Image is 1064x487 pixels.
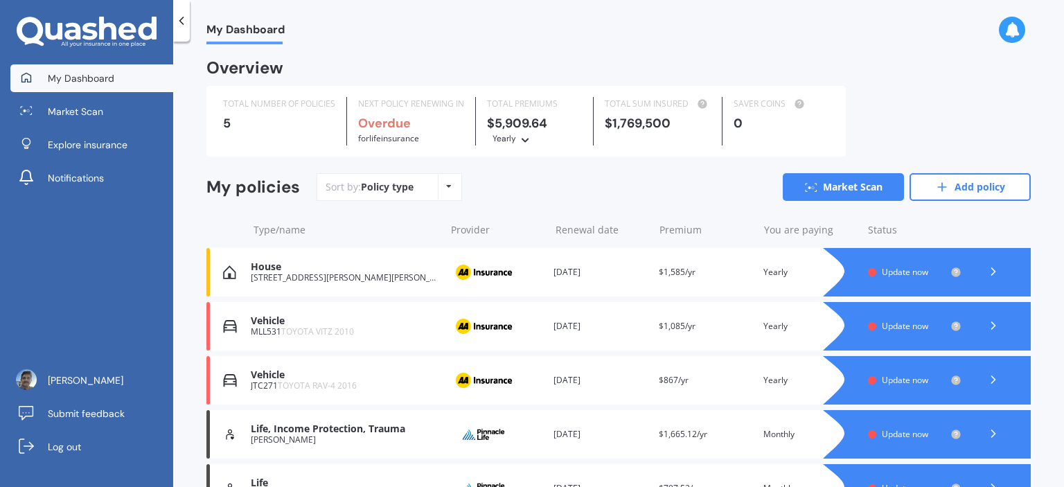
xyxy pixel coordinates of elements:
span: My Dashboard [206,23,285,42]
div: Monthly [763,427,857,441]
div: Yearly [763,319,857,333]
div: [DATE] [553,373,647,387]
b: Overdue [358,115,411,132]
div: 5 [223,116,335,130]
div: Renewal date [556,223,649,237]
span: Log out [48,440,81,454]
div: You are paying [764,223,858,237]
div: [PERSON_NAME] [251,435,438,445]
div: NEXT POLICY RENEWING IN [358,97,464,111]
div: Yearly [763,373,857,387]
a: Market Scan [10,98,173,125]
div: My policies [206,177,300,197]
span: Notifications [48,171,104,185]
div: TOTAL NUMBER OF POLICIES [223,97,335,111]
div: $5,909.64 [487,116,582,145]
div: Yearly [763,265,857,279]
span: TOYOTA VITZ 2010 [281,326,354,337]
img: Vehicle [223,373,237,387]
span: for Life insurance [358,132,419,144]
span: Submit feedback [48,407,125,420]
span: $867/yr [659,374,689,386]
a: Log out [10,433,173,461]
img: AA [449,259,518,285]
img: House [223,265,236,279]
a: Market Scan [783,173,904,201]
img: AA [449,313,518,339]
div: SAVER COINS [734,97,828,111]
img: AA [449,367,518,393]
span: Update now [882,428,928,440]
div: Status [868,223,961,237]
div: Policy type [361,180,414,194]
img: Vehicle [223,319,237,333]
span: Market Scan [48,105,103,118]
div: MLL531 [251,327,438,337]
img: Life [223,427,237,441]
span: Update now [882,320,928,332]
a: Submit feedback [10,400,173,427]
a: Add policy [910,173,1031,201]
span: $1,665.12/yr [659,428,707,440]
span: [PERSON_NAME] [48,373,123,387]
span: $1,085/yr [659,320,695,332]
div: Type/name [254,223,440,237]
div: [STREET_ADDRESS][PERSON_NAME][PERSON_NAME] 2019 [251,273,438,283]
div: [DATE] [553,427,647,441]
div: TOTAL SUM INSURED [605,97,711,111]
div: Sort by: [326,180,414,194]
div: Premium [659,223,753,237]
span: Explore insurance [48,138,127,152]
div: Provider [451,223,544,237]
span: Update now [882,374,928,386]
div: Vehicle [251,315,438,327]
div: [DATE] [553,265,647,279]
a: Explore insurance [10,131,173,159]
div: TOTAL PREMIUMS [487,97,582,111]
a: [PERSON_NAME] [10,366,173,394]
div: $1,769,500 [605,116,711,130]
a: Notifications [10,164,173,192]
div: [DATE] [553,319,647,333]
a: My Dashboard [10,64,173,92]
div: House [251,261,438,273]
span: TOYOTA RAV-4 2016 [278,380,357,391]
div: Yearly [493,132,516,145]
img: Pinnacle Life [449,421,518,448]
img: ACg8ocKl59LbibDNEVTAUrvFGQ1QlwJXCavCknOSF135wZmVeA=s96-c [16,369,37,390]
span: My Dashboard [48,71,114,85]
div: 0 [734,116,828,130]
div: Vehicle [251,369,438,381]
div: Life, Income Protection, Trauma [251,423,438,435]
span: Update now [882,266,928,278]
span: $1,585/yr [659,266,695,278]
div: Overview [206,61,283,75]
div: JTC271 [251,381,438,391]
